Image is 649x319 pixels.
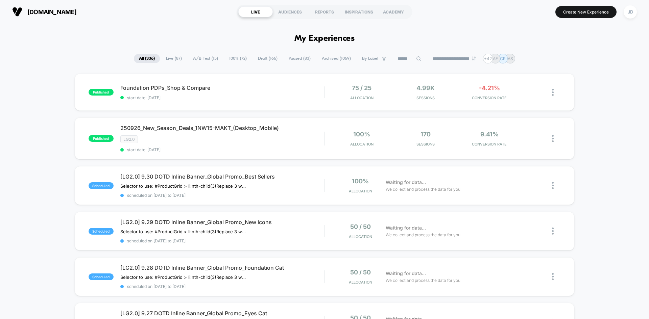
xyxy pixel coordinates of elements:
[472,56,476,60] img: end
[480,131,499,138] span: 9.41%
[552,273,554,280] img: close
[273,6,307,17] div: AUDIENCES
[134,54,160,63] span: All ( 336 )
[420,131,431,138] span: 170
[552,182,554,189] img: close
[552,89,554,96] img: close
[284,54,316,63] span: Paused ( 83 )
[349,280,372,285] span: Allocation
[416,84,435,91] span: 4.99k
[10,6,78,17] button: [DOMAIN_NAME]
[317,54,356,63] span: Archived ( 1069 )
[120,193,324,198] span: scheduled on [DATE] to [DATE]
[459,96,520,100] span: CONVERSION RATE
[386,179,426,186] span: Waiting for data...
[12,7,22,17] img: Visually logo
[350,223,371,230] span: 50 / 50
[483,54,493,63] div: + 42
[120,229,246,234] span: Selector to use: #ProductGrid > li:nth-child(3)Replace 3 with the block number﻿Copy the widget ID...
[89,135,114,142] span: published
[386,270,426,277] span: Waiting for data...
[386,277,460,284] span: We collect and process the data for you
[238,6,273,17] div: LIVE
[120,135,138,143] span: LG2.0
[89,182,114,189] span: scheduled
[352,178,369,185] span: 100%
[459,142,520,147] span: CONVERSION RATE
[224,54,252,63] span: 100% ( 72 )
[89,228,114,235] span: scheduled
[120,274,246,280] span: Selector to use: #ProductGrid > li:nth-child(3)Replace 3 with the block number﻿Copy the widget ID...
[362,56,378,61] span: By Label
[120,310,324,317] span: [LG2.0] 9.27 DOTD Inline Banner_Global Promo_Eyes Cat
[120,284,324,289] span: scheduled on [DATE] to [DATE]
[349,189,372,193] span: Allocation
[479,84,500,91] span: -4.21%
[386,224,426,232] span: Waiting for data...
[120,219,324,225] span: [LG2.0] 9.29 DOTD Inline Banner_Global Promo_New Icons
[552,228,554,235] img: close
[120,84,324,91] span: Foundation PDPs_Shop & Compare
[307,6,342,17] div: REPORTS
[352,84,371,91] span: 75 / 25
[120,125,324,131] span: 250926_New_Season_Deals_1NW15-MAKT_(Desktop_Mobile)
[27,8,76,16] span: [DOMAIN_NAME]
[493,56,498,61] p: AF
[555,6,617,18] button: Create New Experience
[89,89,114,96] span: published
[253,54,283,63] span: Draft ( 166 )
[120,238,324,243] span: scheduled on [DATE] to [DATE]
[395,96,456,100] span: Sessions
[120,183,246,189] span: Selector to use: #ProductGrid > li:nth-child(3)Replace 3 with the block number﻿Copy the widget ID...
[294,34,355,44] h1: My Experiences
[342,6,376,17] div: INSPIRATIONS
[624,5,637,19] div: JD
[395,142,456,147] span: Sessions
[386,186,460,192] span: We collect and process the data for you
[376,6,411,17] div: ACADEMY
[120,95,324,100] span: start date: [DATE]
[350,142,374,147] span: Allocation
[508,56,513,61] p: AS
[120,173,324,180] span: [LG2.0] 9.30 DOTD Inline Banner_Global Promo_Best Sellers
[353,131,370,138] span: 100%
[188,54,223,63] span: A/B Test ( 15 )
[500,56,506,61] p: CR
[89,273,114,280] span: scheduled
[552,135,554,142] img: close
[386,232,460,238] span: We collect and process the data for you
[622,5,639,19] button: JD
[350,96,374,100] span: Allocation
[349,234,372,239] span: Allocation
[120,264,324,271] span: [LG2.0] 9.28 DOTD Inline Banner_Global Promo_Foundation Cat
[350,269,371,276] span: 50 / 50
[161,54,187,63] span: Live ( 87 )
[120,147,324,152] span: start date: [DATE]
